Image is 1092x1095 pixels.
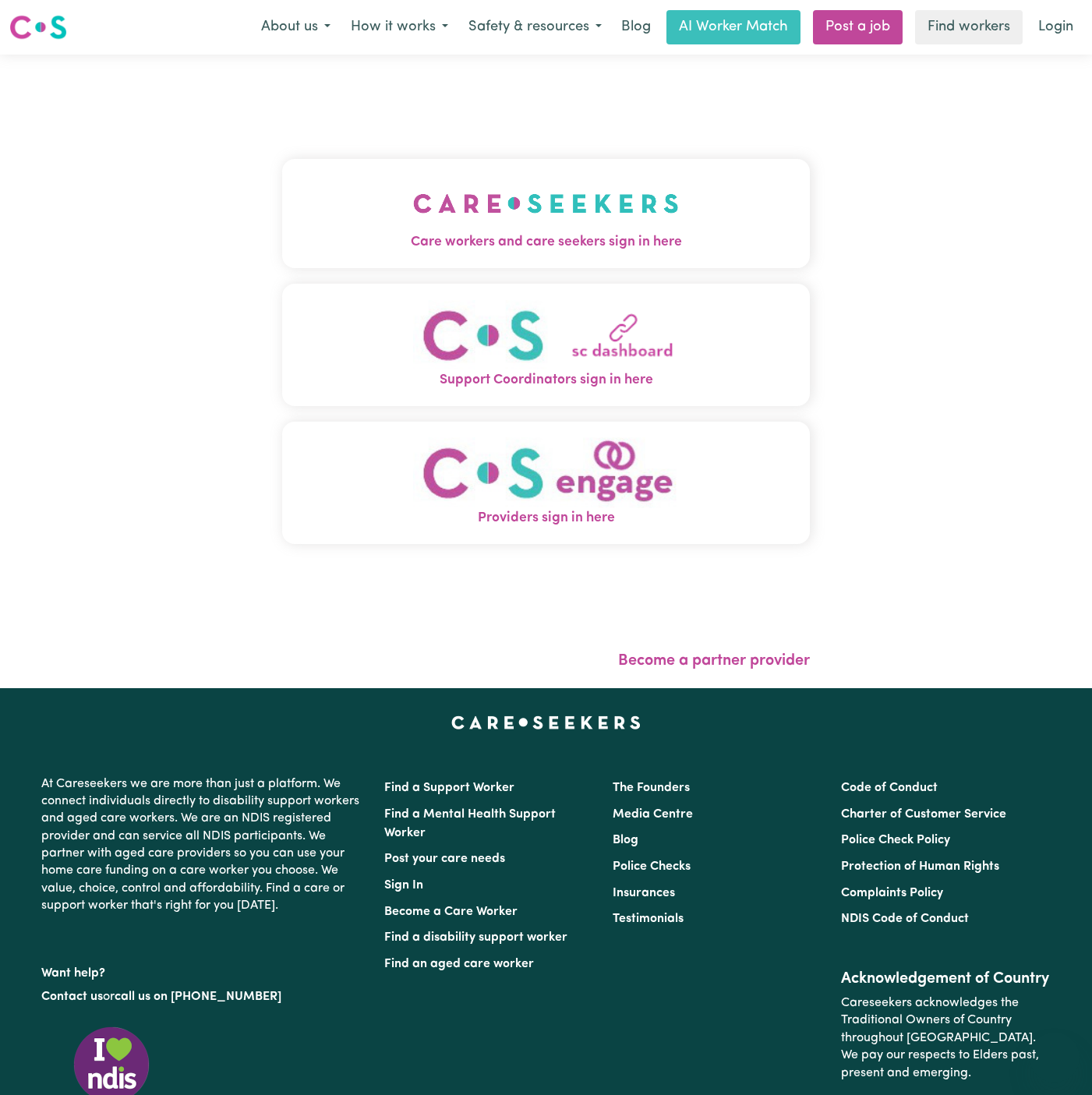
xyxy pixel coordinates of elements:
button: Support Coordinators sign in here [282,284,810,407]
span: Providers sign in here [282,508,810,528]
img: Careseekers logo [9,13,67,41]
a: AI Worker Match [666,10,800,44]
iframe: Button to launch messaging window [1030,1033,1080,1083]
a: Careseekers home page [451,716,641,729]
h2: Acknowledgement of Country [841,970,1051,988]
a: Careseekers logo [9,9,67,45]
p: At Careseekers we are more than just a platform. We connect individuals directly to disability su... [41,769,366,921]
a: Post your care needs [384,853,505,865]
a: NDIS Code of Conduct [841,913,969,925]
a: Contact us [41,991,103,1003]
a: Complaints Policy [841,887,943,899]
a: Find a disability support worker [384,931,567,944]
a: Sign In [384,879,423,892]
button: About us [251,11,341,44]
a: Find a Mental Health Support Worker [384,808,556,839]
a: Find a Support Worker [384,782,514,794]
button: How it works [341,11,458,44]
a: call us on [PHONE_NUMBER] [115,991,281,1003]
a: The Founders [613,782,690,794]
a: Media Centre [613,808,693,821]
a: Post a job [813,10,903,44]
button: Care workers and care seekers sign in here [282,159,810,268]
a: Find workers [915,10,1023,44]
a: Blog [613,834,638,846]
a: Become a partner provider [618,653,810,669]
p: Want help? [41,959,366,982]
p: Careseekers acknowledges the Traditional Owners of Country throughout [GEOGRAPHIC_DATA]. We pay o... [841,988,1051,1088]
a: Protection of Human Rights [841,860,999,873]
a: Testimonials [613,913,684,925]
a: Code of Conduct [841,782,938,794]
p: or [41,982,366,1012]
a: Login [1029,10,1083,44]
a: Find an aged care worker [384,958,534,970]
span: Care workers and care seekers sign in here [282,232,810,253]
a: Police Check Policy [841,834,950,846]
a: Blog [612,10,660,44]
button: Providers sign in here [282,422,810,544]
a: Become a Care Worker [384,906,518,918]
a: Charter of Customer Service [841,808,1006,821]
a: Police Checks [613,860,691,873]
span: Support Coordinators sign in here [282,370,810,390]
a: Insurances [613,887,675,899]
button: Safety & resources [458,11,612,44]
